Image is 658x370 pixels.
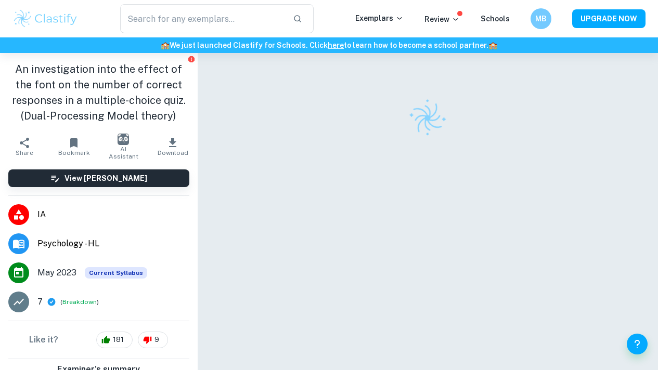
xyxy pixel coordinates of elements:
span: 9 [149,335,165,345]
button: Help and Feedback [627,334,648,354]
span: Share [16,149,33,156]
h6: We just launched Clastify for Schools. Click to learn how to become a school partner. [2,39,656,51]
div: 9 [138,332,168,348]
span: 181 [107,335,130,345]
h6: Like it? [29,334,58,346]
h6: View [PERSON_NAME] [64,173,147,184]
span: 🏫 [161,41,170,49]
button: Report issue [188,55,196,63]
span: 🏫 [488,41,497,49]
span: Psychology - HL [37,237,189,250]
a: here [328,41,344,49]
span: May 2023 [37,267,76,279]
p: 7 [37,296,43,308]
p: Review [424,14,460,25]
button: MB [531,8,551,29]
input: Search for any exemplars... [120,4,285,33]
span: Download [158,149,188,156]
div: 181 [96,332,133,348]
button: UPGRADE NOW [572,9,646,28]
button: Download [148,132,198,161]
button: AI Assistant [99,132,148,161]
a: Schools [481,15,510,23]
span: ( ) [60,297,99,307]
h6: MB [535,13,547,24]
span: Bookmark [58,149,90,156]
span: AI Assistant [105,146,142,160]
button: View [PERSON_NAME] [8,169,189,187]
img: Clastify logo [402,92,454,144]
p: Exemplars [355,12,404,24]
span: Current Syllabus [85,267,147,279]
h1: An investigation into the effect of the font on the number of correct responses in a multiple-cho... [8,61,189,124]
img: Clastify logo [12,8,79,29]
button: Breakdown [62,297,97,307]
div: This exemplar is based on the current syllabus. Feel free to refer to it for inspiration/ideas wh... [85,267,147,279]
img: AI Assistant [118,134,129,145]
span: IA [37,208,189,221]
button: Bookmark [49,132,99,161]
